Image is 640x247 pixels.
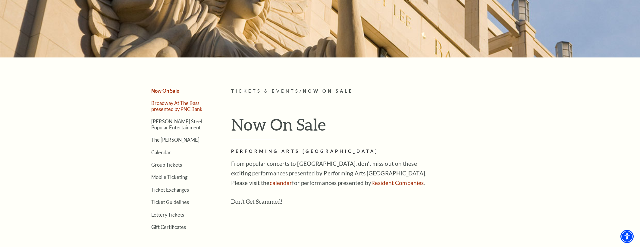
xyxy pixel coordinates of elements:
a: Calendar [151,150,171,155]
h1: Now On Sale [231,115,507,139]
a: Resident Companies [371,179,424,186]
a: Ticket Exchanges [151,187,189,193]
a: The [PERSON_NAME] [151,137,199,143]
a: Group Tickets [151,162,182,168]
p: / [231,88,507,95]
a: calendar [270,179,292,186]
a: Gift Certificates [151,224,186,230]
h2: Performing Arts [GEOGRAPHIC_DATA] [231,148,427,155]
a: Ticket Guidelines [151,199,189,205]
p: From popular concerts to [GEOGRAPHIC_DATA], don't miss out on these exciting performances present... [231,159,427,188]
h3: Don't Get Scammed! [231,197,427,206]
span: Now On Sale [303,88,353,94]
a: Lottery Tickets [151,212,184,218]
a: Mobile Ticketing [151,174,187,180]
div: Accessibility Menu [620,230,634,243]
a: Broadway At The Bass presented by PNC Bank [151,100,202,112]
a: Now On Sale [151,88,179,94]
a: [PERSON_NAME] Steel Popular Entertainment [151,119,202,130]
span: Tickets & Events [231,88,300,94]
